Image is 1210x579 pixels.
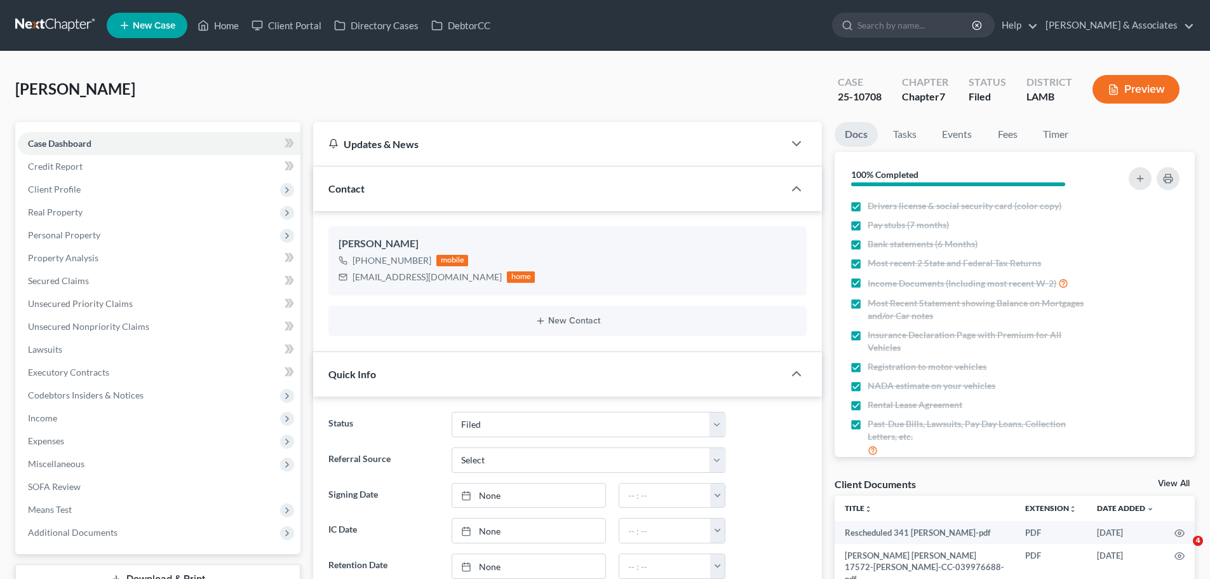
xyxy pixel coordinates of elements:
span: Client Profile [28,184,81,194]
label: Referral Source [322,447,445,473]
span: Pay stubs (7 months) [868,219,949,231]
a: SOFA Review [18,475,300,498]
td: [DATE] [1087,521,1164,544]
div: Chapter [902,75,948,90]
a: Titleunfold_more [845,503,872,513]
label: Retention Date [322,554,445,579]
div: Filed [969,90,1006,104]
span: Expenses [28,435,64,446]
span: Rental Lease Agreement [868,398,962,411]
a: Unsecured Nonpriority Claims [18,315,300,338]
a: Secured Claims [18,269,300,292]
span: Means Test [28,504,72,515]
span: Real Property [28,207,83,217]
label: Signing Date [322,483,445,508]
span: 7 [939,90,945,102]
a: Lawsuits [18,338,300,361]
strong: 100% Completed [851,169,918,180]
span: Most recent 2 State and Federal Tax Returns [868,257,1041,269]
button: Preview [1092,75,1180,104]
label: IC Date [322,518,445,543]
div: Status [969,75,1006,90]
span: Unsecured Priority Claims [28,298,133,309]
div: [EMAIL_ADDRESS][DOMAIN_NAME] [353,271,502,283]
td: PDF [1015,521,1087,544]
span: 4 [1193,536,1203,546]
a: Timer [1033,122,1079,147]
span: [PERSON_NAME] [15,79,135,98]
a: Credit Report [18,155,300,178]
span: Drivers license & social security card (color copy) [868,200,1061,212]
div: mobile [436,255,468,266]
a: Tasks [883,122,927,147]
span: Past-Due Bills, Lawsuits, Pay Day Loans, Collection Letters, etc. [868,418,1094,443]
span: Bank statements (6 Months) [868,238,978,250]
a: Date Added expand_more [1097,503,1154,513]
a: [PERSON_NAME] & Associates [1039,14,1194,37]
a: Unsecured Priority Claims [18,292,300,315]
span: Unsecured Nonpriority Claims [28,321,149,332]
div: Chapter [902,90,948,104]
a: None [452,484,605,508]
a: None [452,519,605,543]
span: Most Recent Statement showing Balance on Mortgages and/or Car notes [868,297,1094,322]
span: NADA estimate on your vehicles [868,379,995,392]
a: Property Analysis [18,247,300,269]
a: Events [932,122,982,147]
a: Directory Cases [328,14,425,37]
span: Contact [328,182,365,194]
a: Fees [987,122,1028,147]
span: Property Analysis [28,252,98,263]
input: -- : -- [619,554,711,578]
div: 25-10708 [838,90,882,104]
div: District [1026,75,1072,90]
iframe: Intercom live chat [1167,536,1197,566]
a: Extensionunfold_more [1025,503,1077,513]
span: Credit Report [28,161,83,172]
span: New Case [133,21,175,31]
span: Income Documents (Including most recent W-2) [868,277,1056,290]
a: Home [191,14,245,37]
span: Lawsuits [28,344,62,355]
div: Updates & News [328,137,769,151]
div: LAMB [1026,90,1072,104]
a: None [452,554,605,578]
span: Executory Contracts [28,367,109,378]
div: home [507,271,535,283]
a: DebtorCC [425,14,497,37]
div: [PHONE_NUMBER] [353,254,431,267]
a: Docs [835,122,878,147]
span: Income [28,412,57,423]
span: Registration to motor vehicles [868,360,986,373]
span: Secured Claims [28,275,89,286]
span: SOFA Review [28,481,81,492]
input: Search by name... [857,13,974,37]
button: New Contact [339,316,797,326]
a: Help [995,14,1038,37]
a: Client Portal [245,14,328,37]
div: Client Documents [835,477,916,491]
span: Insurance Declaration Page with Premium for All Vehicles [868,329,1094,354]
i: expand_more [1146,505,1154,513]
label: Status [322,412,445,437]
input: -- : -- [619,519,711,543]
span: Quick Info [328,368,376,380]
i: unfold_more [1069,505,1077,513]
i: unfold_more [864,505,872,513]
td: Rescheduled 341 [PERSON_NAME]-pdf [835,521,1015,544]
div: Case [838,75,882,90]
div: [PERSON_NAME] [339,236,797,252]
span: Codebtors Insiders & Notices [28,390,144,400]
span: Case Dashboard [28,138,91,149]
a: Executory Contracts [18,361,300,384]
span: Additional Documents [28,527,118,538]
span: Personal Property [28,229,100,240]
input: -- : -- [619,484,711,508]
span: Miscellaneous [28,458,84,469]
a: View All [1158,479,1190,488]
a: Case Dashboard [18,132,300,155]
